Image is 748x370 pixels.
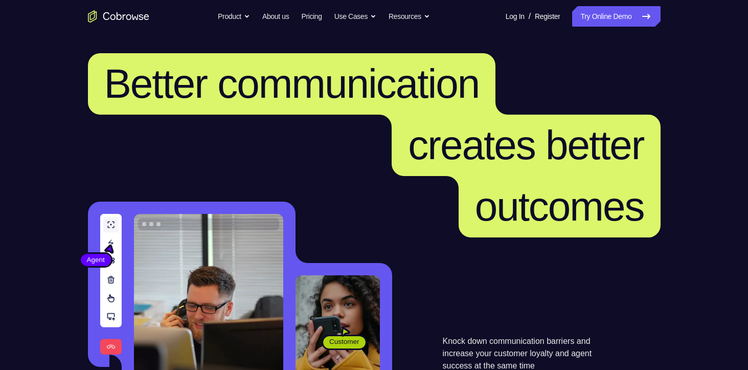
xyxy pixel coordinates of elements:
[323,337,366,347] span: Customer
[535,6,560,27] a: Register
[475,184,644,229] span: outcomes
[100,214,122,355] img: A series of tools used in co-browsing sessions
[506,6,525,27] a: Log In
[389,6,430,27] button: Resources
[88,10,149,23] a: Go to the home page
[572,6,660,27] a: Try Online Demo
[81,255,111,265] span: Agent
[218,6,250,27] button: Product
[334,6,376,27] button: Use Cases
[262,6,289,27] a: About us
[301,6,322,27] a: Pricing
[408,122,644,168] span: creates better
[104,61,480,106] span: Better communication
[529,10,531,23] span: /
